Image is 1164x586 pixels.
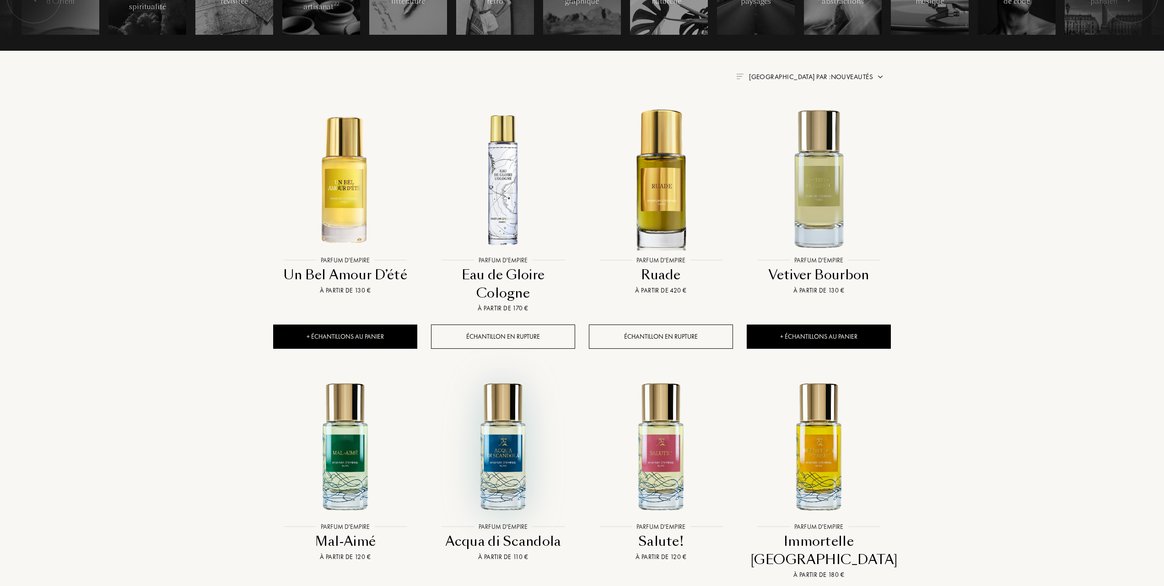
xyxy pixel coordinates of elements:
[589,365,733,573] a: Salute! Parfum d'EmpireParfum d'EmpireSalute!À partir de 120 €
[334,1,339,7] span: 22
[277,552,414,562] div: À partir de 120 €
[589,325,733,349] div: Échantillon en rupture
[590,375,732,517] img: Salute! Parfum d'Empire
[750,286,887,295] div: À partir de 130 €
[277,286,414,295] div: À partir de 130 €
[435,552,571,562] div: À partir de 110 €
[593,286,729,295] div: À partir de 420 €
[747,98,891,307] a: Vetiver Bourbon Parfum d'EmpireParfum d'EmpireVetiver BourbonÀ partir de 130 €
[748,375,890,517] img: Immortelle Corse Parfum d'Empire
[750,533,887,569] div: Immortelle [GEOGRAPHIC_DATA]
[273,325,417,349] div: + Échantillons au panier
[593,552,729,562] div: À partir de 120 €
[747,325,891,349] div: + Échantillons au panier
[274,108,416,250] img: Un Bel Amour D’été Parfum d'Empire
[431,325,575,349] div: Échantillon en rupture
[273,365,417,573] a: Mal-Aimé Parfum d'EmpireParfum d'EmpireMal-AiméÀ partir de 120 €
[589,98,733,307] a: Ruade Parfum d'EmpireParfum d'EmpireRuadeÀ partir de 420 €
[590,108,732,250] img: Ruade Parfum d'Empire
[431,365,575,573] a: Acqua di Scandola Parfum d'EmpireParfum d'EmpireAcqua di ScandolaÀ partir de 110 €
[877,73,884,80] img: arrow.png
[273,98,417,307] a: Un Bel Amour D’été Parfum d'EmpireParfum d'EmpireUn Bel Amour D’étéÀ partir de 130 €
[435,304,571,313] div: À partir de 170 €
[432,375,574,517] img: Acqua di Scandola Parfum d'Empire
[749,72,873,81] span: [GEOGRAPHIC_DATA] par : Nouveautés
[435,266,571,302] div: Eau de Gloire Cologne
[431,98,575,325] a: Eau de Gloire Cologne Parfum d'EmpireParfum d'EmpireEau de Gloire CologneÀ partir de 170 €
[750,570,887,580] div: À partir de 180 €
[274,375,416,517] img: Mal-Aimé Parfum d'Empire
[432,108,574,250] img: Eau de Gloire Cologne Parfum d'Empire
[748,108,890,250] img: Vetiver Bourbon Parfum d'Empire
[736,74,744,79] img: filter_by.png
